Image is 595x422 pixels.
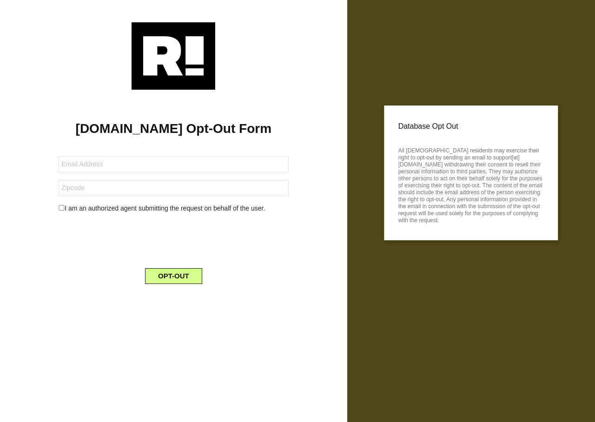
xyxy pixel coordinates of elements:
[145,268,202,284] button: OPT-OUT
[103,221,244,257] iframe: reCAPTCHA
[14,121,333,137] h1: [DOMAIN_NAME] Opt-Out Form
[59,156,288,172] input: Email Address
[59,180,288,196] input: Zipcode
[52,204,295,213] div: I am an authorized agent submitting the request on behalf of the user.
[132,22,215,90] img: Retention.com
[398,119,544,133] p: Database Opt Out
[398,145,544,224] p: All [DEMOGRAPHIC_DATA] residents may exercise their right to opt-out by sending an email to suppo...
